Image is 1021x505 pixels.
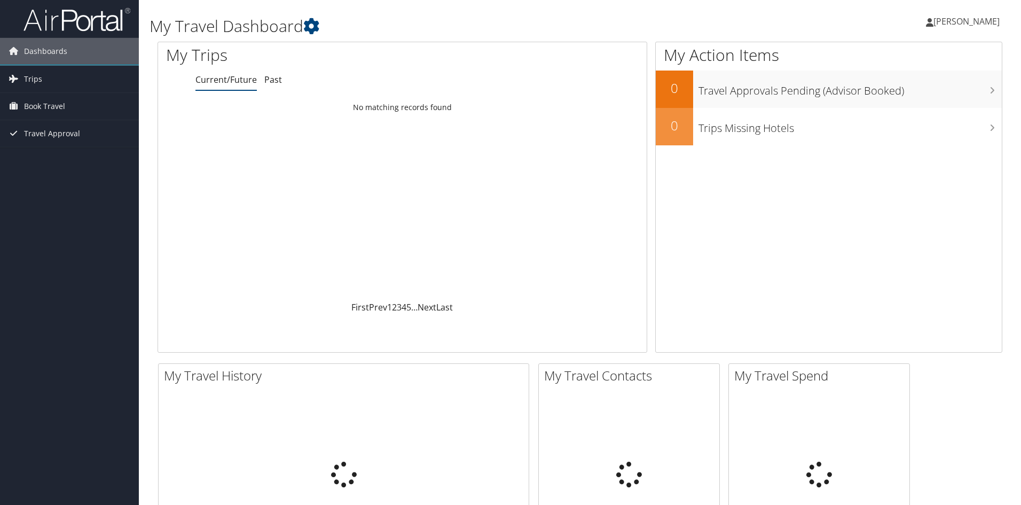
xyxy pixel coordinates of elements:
[656,44,1002,66] h1: My Action Items
[264,74,282,86] a: Past
[656,71,1002,108] a: 0Travel Approvals Pending (Advisor Booked)
[402,301,406,313] a: 4
[418,301,436,313] a: Next
[734,367,909,385] h2: My Travel Spend
[150,15,724,37] h1: My Travel Dashboard
[166,44,435,66] h1: My Trips
[656,116,693,135] h2: 0
[351,301,369,313] a: First
[24,120,80,147] span: Travel Approval
[656,108,1002,145] a: 0Trips Missing Hotels
[656,79,693,97] h2: 0
[164,367,529,385] h2: My Travel History
[23,7,130,32] img: airportal-logo.png
[698,78,1002,98] h3: Travel Approvals Pending (Advisor Booked)
[397,301,402,313] a: 3
[436,301,453,313] a: Last
[387,301,392,313] a: 1
[195,74,257,86] a: Current/Future
[392,301,397,313] a: 2
[158,98,647,117] td: No matching records found
[24,38,67,65] span: Dashboards
[926,5,1010,37] a: [PERSON_NAME]
[544,367,719,385] h2: My Travel Contacts
[24,93,65,120] span: Book Travel
[24,66,42,92] span: Trips
[369,301,387,313] a: Prev
[411,301,418,313] span: …
[698,115,1002,136] h3: Trips Missing Hotels
[933,15,1000,27] span: [PERSON_NAME]
[406,301,411,313] a: 5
